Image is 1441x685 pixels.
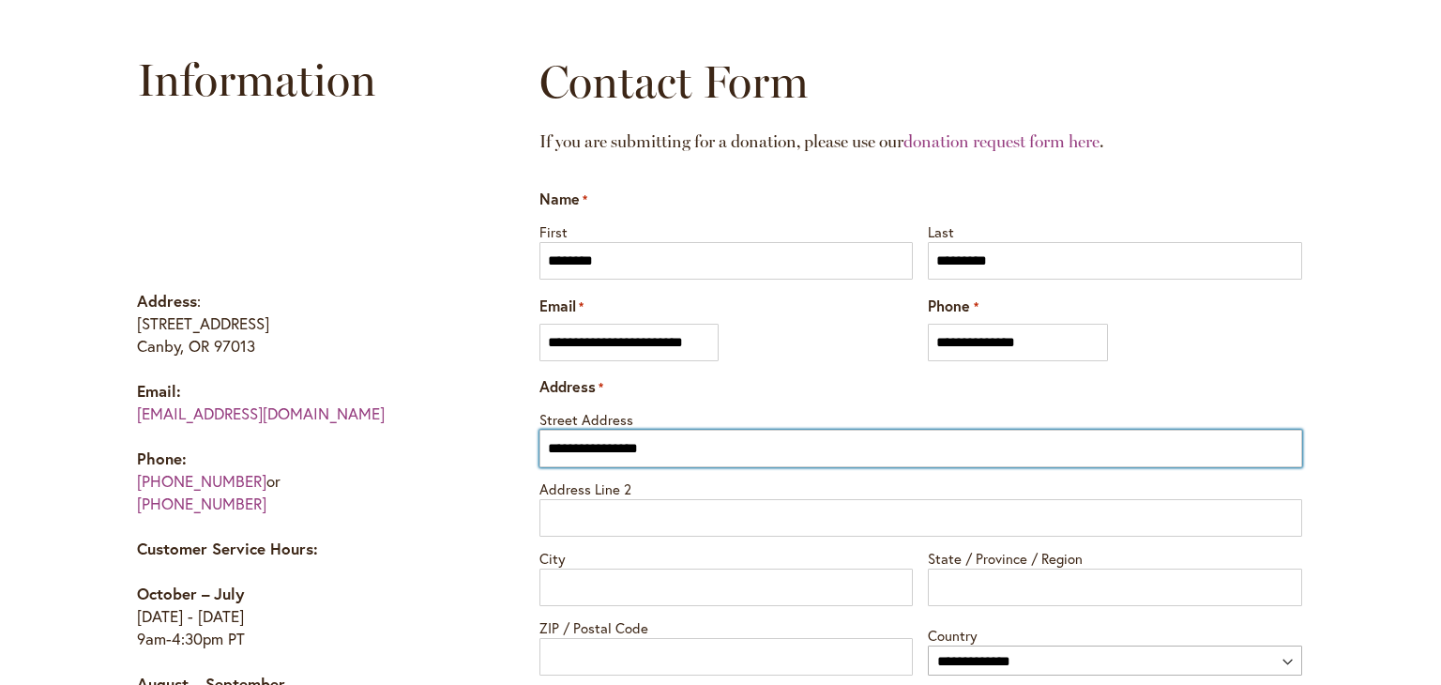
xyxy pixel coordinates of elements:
[539,218,914,242] label: First
[539,614,914,638] label: ZIP / Postal Code
[928,218,1302,242] label: Last
[928,296,978,317] label: Phone
[137,493,266,514] a: [PHONE_NUMBER]
[137,583,244,604] strong: October – July
[137,130,466,271] iframe: Swan Island Dahlias on Google Maps
[137,290,197,312] strong: Address
[539,114,1302,170] h2: If you are submitting for a donation, please use our .
[539,405,1302,430] label: Street Address
[539,53,1302,110] h2: Contact Form
[928,621,1302,646] label: Country
[539,544,914,569] label: City
[137,403,385,424] a: [EMAIL_ADDRESS][DOMAIN_NAME]
[137,470,266,492] a: [PHONE_NUMBER]
[539,376,603,398] legend: Address
[928,544,1302,569] label: State / Province / Region
[137,448,187,469] strong: Phone:
[137,583,466,650] p: [DATE] - [DATE] 9am-4:30pm PT
[137,448,466,515] p: or
[539,475,1302,499] label: Address Line 2
[539,296,584,317] label: Email
[903,131,1100,152] a: donation request form here
[539,189,587,210] legend: Name
[137,538,318,559] strong: Customer Service Hours:
[137,52,466,108] h2: Information
[137,380,181,402] strong: Email:
[137,290,466,358] p: : [STREET_ADDRESS] Canby, OR 97013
